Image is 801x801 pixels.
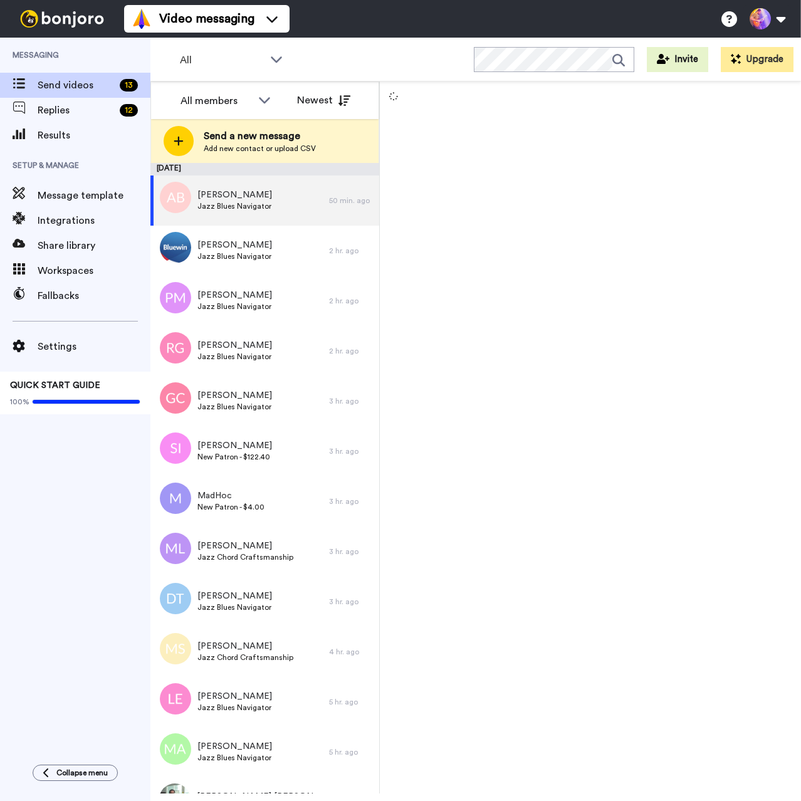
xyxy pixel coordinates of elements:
[197,339,272,352] span: [PERSON_NAME]
[197,540,293,552] span: [PERSON_NAME]
[33,765,118,781] button: Collapse menu
[197,289,272,301] span: [PERSON_NAME]
[197,552,293,562] span: Jazz Chord Craftsmanship
[197,640,293,652] span: [PERSON_NAME]
[329,647,373,657] div: 4 hr. ago
[288,88,360,113] button: Newest
[721,47,793,72] button: Upgrade
[150,163,379,175] div: [DATE]
[10,381,100,390] span: QUICK START GUIDE
[197,740,272,753] span: [PERSON_NAME]
[38,78,115,93] span: Send videos
[197,452,272,462] span: New Patron - $122.40
[197,652,293,662] span: Jazz Chord Craftsmanship
[38,213,150,228] span: Integrations
[15,10,109,28] img: bj-logo-header-white.svg
[329,396,373,406] div: 3 hr. ago
[197,590,272,602] span: [PERSON_NAME]
[38,238,150,253] span: Share library
[38,339,150,354] span: Settings
[160,583,191,614] img: dt.png
[197,352,272,362] span: Jazz Blues Navigator
[160,382,191,414] img: gc.png
[132,9,152,29] img: vm-color.svg
[38,263,150,278] span: Workspaces
[197,201,272,211] span: Jazz Blues Navigator
[120,79,138,92] div: 13
[197,389,272,402] span: [PERSON_NAME]
[160,432,191,464] img: si.png
[160,683,191,715] img: le.png
[120,104,138,117] div: 12
[197,690,272,703] span: [PERSON_NAME]
[160,182,191,213] img: ab.png
[204,128,316,144] span: Send a new message
[329,196,373,206] div: 50 min. ago
[329,747,373,757] div: 5 hr. ago
[56,768,108,778] span: Collapse menu
[329,496,373,506] div: 3 hr. ago
[197,753,272,763] span: Jazz Blues Navigator
[329,246,373,256] div: 2 hr. ago
[160,282,191,313] img: pm.png
[38,128,150,143] span: Results
[197,502,264,512] span: New Patron - $4.00
[329,296,373,306] div: 2 hr. ago
[197,251,272,261] span: Jazz Blues Navigator
[160,733,191,765] img: ma.png
[197,239,272,251] span: [PERSON_NAME]
[329,446,373,456] div: 3 hr. ago
[197,301,272,311] span: Jazz Blues Navigator
[197,439,272,452] span: [PERSON_NAME]
[160,633,191,664] img: ms.png
[160,533,191,564] img: ml.png
[647,47,708,72] button: Invite
[160,483,191,514] img: m.png
[160,232,191,263] img: 4c8b4a95-3416-46b4-9bc4-dac5f64e27d4.jpg
[329,547,373,557] div: 3 hr. ago
[329,597,373,607] div: 3 hr. ago
[38,103,115,118] span: Replies
[197,703,272,713] span: Jazz Blues Navigator
[329,346,373,356] div: 2 hr. ago
[160,332,191,364] img: rg.png
[181,93,252,108] div: All members
[38,288,150,303] span: Fallbacks
[38,188,150,203] span: Message template
[329,697,373,707] div: 5 hr. ago
[197,402,272,412] span: Jazz Blues Navigator
[197,189,272,201] span: [PERSON_NAME]
[180,53,264,68] span: All
[204,144,316,154] span: Add new contact or upload CSV
[197,490,264,502] span: MadHoc
[10,397,29,407] span: 100%
[197,602,272,612] span: Jazz Blues Navigator
[159,10,254,28] span: Video messaging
